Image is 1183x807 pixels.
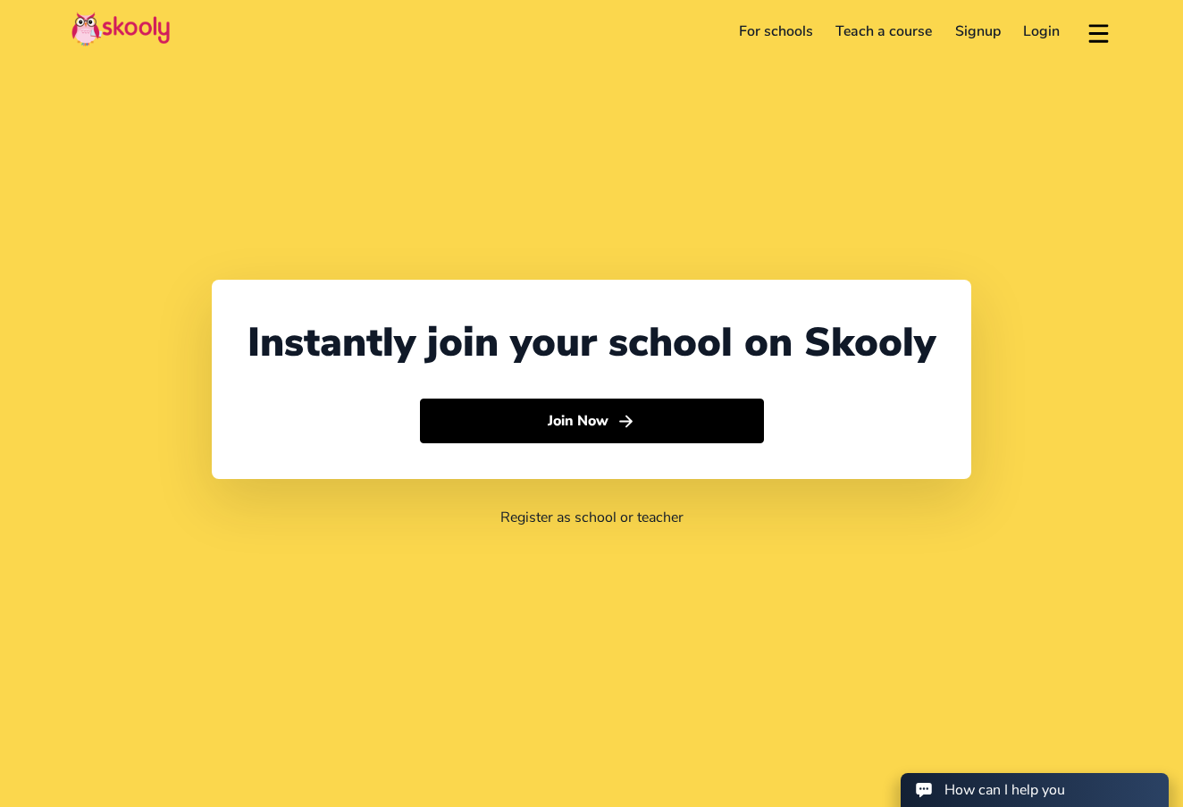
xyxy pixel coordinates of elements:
button: menu outline [1086,17,1112,46]
a: Teach a course [824,17,944,46]
a: Signup [944,17,1012,46]
ion-icon: arrow forward outline [617,412,635,431]
button: Join Nowarrow forward outline [420,399,764,443]
a: Login [1012,17,1072,46]
a: Register as school or teacher [500,508,684,527]
div: Instantly join your school on Skooly [248,315,935,370]
img: Skooly [71,12,170,46]
a: For schools [727,17,825,46]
